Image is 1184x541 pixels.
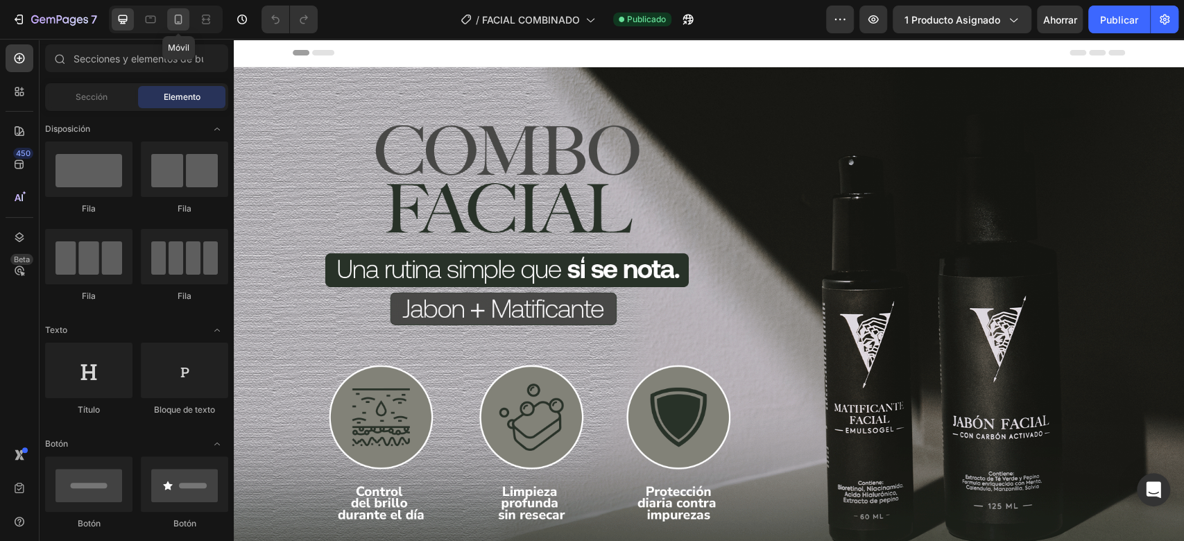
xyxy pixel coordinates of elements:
font: Botón [173,518,196,529]
button: 7 [6,6,103,33]
font: Bienvenido al siguiente nivel. [646,10,858,24]
font: Fila [82,291,96,301]
font: Bloque de texto [154,404,215,415]
font: Inicio [286,67,314,78]
span: Abrir palanca [206,433,228,455]
font: Sección [76,92,108,102]
font: 450 [16,148,31,158]
button: Publicar [1088,6,1150,33]
button: 1 producto asignado [893,6,1031,33]
font: 7 [91,12,97,26]
span: Abrir palanca [206,319,228,341]
iframe: Área de diseño [234,39,1184,541]
font: Disposición [45,123,90,134]
font: Publicado [627,14,666,24]
font: FACIAL COMBINADO [482,14,580,26]
a: Productos [329,58,393,87]
font: Botón [78,518,101,529]
font: Ahorrar [1043,14,1077,26]
font: Título [78,404,100,415]
a: Inicio [272,58,330,87]
summary: Búsqueda [821,57,852,87]
font: Beta [14,255,30,264]
img: Virtus Hominis [544,42,635,103]
font: 1 producto asignado [904,14,1000,26]
font: Fila [82,203,96,214]
button: Ahorrar [1037,6,1083,33]
div: Deshacer/Rehacer [261,6,318,33]
input: Secciones y elementos de búsqueda [45,44,228,72]
div: Abrir Intercom Messenger [1137,473,1170,506]
font: Publicar [1100,14,1138,26]
font: El cuidado masculino dejó de ser básico. [278,10,578,24]
font: / [476,14,479,26]
font: Botón [45,438,68,449]
font: Fila [178,291,191,301]
span: Abrir palanca [206,118,228,140]
font: Elemento [164,92,200,102]
font: Fila [178,203,191,214]
font: Productos [338,67,385,78]
font: Texto [45,325,67,335]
